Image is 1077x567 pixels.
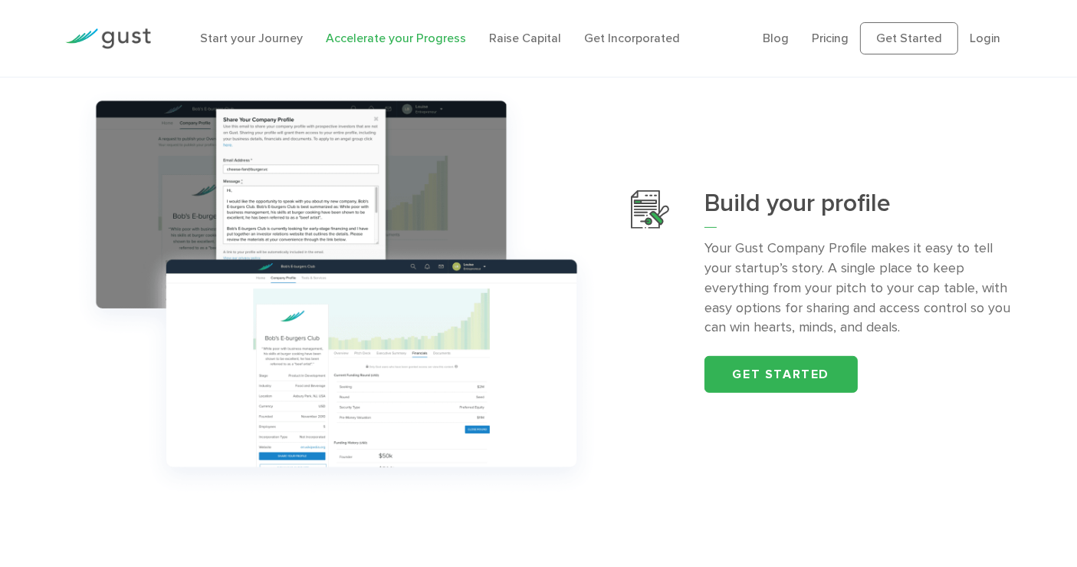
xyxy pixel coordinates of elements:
a: Get Incorporated [584,31,680,45]
h3: Build your profile [704,190,1012,228]
a: Get Started [860,22,958,54]
a: Get started [704,356,858,393]
p: Your Gust Company Profile makes it easy to tell your startup’s story. A single place to keep ever... [704,239,1012,338]
a: Raise Capital [489,31,561,45]
a: Accelerate your Progress [326,31,466,45]
img: Build Your Profile [631,190,669,229]
img: Group 1147 [65,77,608,506]
a: Login [970,31,1000,45]
a: Start your Journey [200,31,303,45]
a: Pricing [812,31,849,45]
img: Gust Logo [65,28,151,49]
a: Blog [763,31,789,45]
